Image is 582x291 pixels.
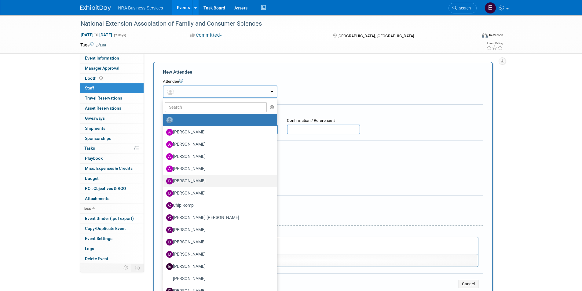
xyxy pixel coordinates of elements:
img: B.jpg [166,190,173,197]
img: Unassigned-User-Icon.png [166,117,173,123]
span: Event Settings [85,236,112,241]
span: Shipments [85,126,105,131]
a: Travel Reservations [80,93,144,103]
label: [PERSON_NAME] [166,274,271,284]
span: Staff [85,85,94,90]
a: Sponsorships [80,134,144,144]
a: Budget [80,174,144,184]
label: [PERSON_NAME] [166,152,271,162]
button: Cancel [459,280,478,288]
label: [PERSON_NAME] [166,237,271,247]
label: [PERSON_NAME] [166,164,271,174]
a: Staff [80,83,144,93]
img: A.jpg [166,166,173,172]
a: less [80,204,144,213]
img: ExhibitDay [80,5,111,11]
label: [PERSON_NAME] [166,262,271,271]
span: Manager Approval [85,66,119,71]
td: Personalize Event Tab Strip [121,264,131,272]
span: Event Information [85,56,119,60]
div: Event Rating [486,42,503,45]
span: Sponsorships [85,136,111,141]
a: Delete Event [80,254,144,264]
span: less [84,206,91,211]
label: [PERSON_NAME] [166,140,271,149]
a: Booth [80,74,144,83]
span: Budget [85,176,99,181]
a: Copy/Duplicate Event [80,224,144,234]
span: Asset Reservations [85,106,121,111]
a: Tasks [80,144,144,153]
iframe: Rich Text Area [163,237,478,254]
button: Committed [188,32,225,38]
a: Manager Approval [80,64,144,73]
span: ROI, Objectives & ROO [85,186,126,191]
a: Event Information [80,53,144,63]
a: ROI, Objectives & ROO [80,184,144,194]
div: Confirmation / Reference #: [287,118,360,124]
span: Travel Reservations [85,96,122,100]
div: Registration / Ticket Info (optional) [163,109,483,115]
img: C.jpg [166,202,173,209]
div: Cost: [163,146,483,151]
span: Booth not reserved yet [98,76,104,80]
img: A.jpg [166,153,173,160]
div: National Extension Association of Family and Consumer Sciences [79,18,467,29]
span: Booth [85,76,104,81]
td: Tags [80,42,106,48]
a: Event Settings [80,234,144,244]
a: Event Binder (.pdf export) [80,214,144,224]
div: In-Person [489,33,503,38]
label: [PERSON_NAME] [PERSON_NAME] [166,213,271,223]
img: D.jpg [166,251,173,258]
img: C.jpg [166,227,173,233]
span: Search [457,6,471,10]
span: Attachments [85,196,109,201]
label: [PERSON_NAME] [166,225,271,235]
img: E.jpg [166,263,173,270]
span: Playbook [85,156,103,161]
div: Notes [163,230,478,236]
span: [DATE] [DATE] [80,32,112,38]
div: New Attendee [163,69,483,75]
img: C.jpg [166,214,173,221]
span: Copy/Duplicate Event [85,226,126,231]
span: (2 days) [113,33,126,37]
img: B.jpg [166,178,173,184]
span: to [93,32,99,37]
span: Tasks [84,146,95,151]
img: Eric Weiss [485,2,496,14]
a: Search [448,3,477,13]
label: Chip Romp [166,201,271,210]
label: [PERSON_NAME] [166,176,271,186]
a: Asset Reservations [80,104,144,113]
label: [PERSON_NAME] [166,249,271,259]
a: Playbook [80,154,144,163]
div: Event Format [441,32,503,41]
span: [GEOGRAPHIC_DATA], [GEOGRAPHIC_DATA] [338,34,414,38]
span: Delete Event [85,256,108,261]
span: Logs [85,246,94,251]
span: Event Binder (.pdf export) [85,216,134,221]
span: NRA Business Services [118,5,163,10]
a: Giveaways [80,114,144,123]
td: Toggle Event Tabs [131,264,144,272]
a: Logs [80,244,144,254]
a: Attachments [80,194,144,204]
img: A.jpg [166,141,173,148]
input: Search [165,102,267,112]
span: Giveaways [85,116,105,121]
img: D.jpg [166,239,173,246]
a: Misc. Expenses & Credits [80,164,144,173]
div: Attendee [163,79,483,85]
label: [PERSON_NAME] [166,188,271,198]
img: Format-Inperson.png [482,33,488,38]
div: Misc. Attachments & Notes [163,200,483,206]
a: Edit [96,43,106,47]
img: A.jpg [166,129,173,136]
label: [PERSON_NAME] [166,127,271,137]
span: Misc. Expenses & Credits [85,166,133,171]
a: Shipments [80,124,144,133]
